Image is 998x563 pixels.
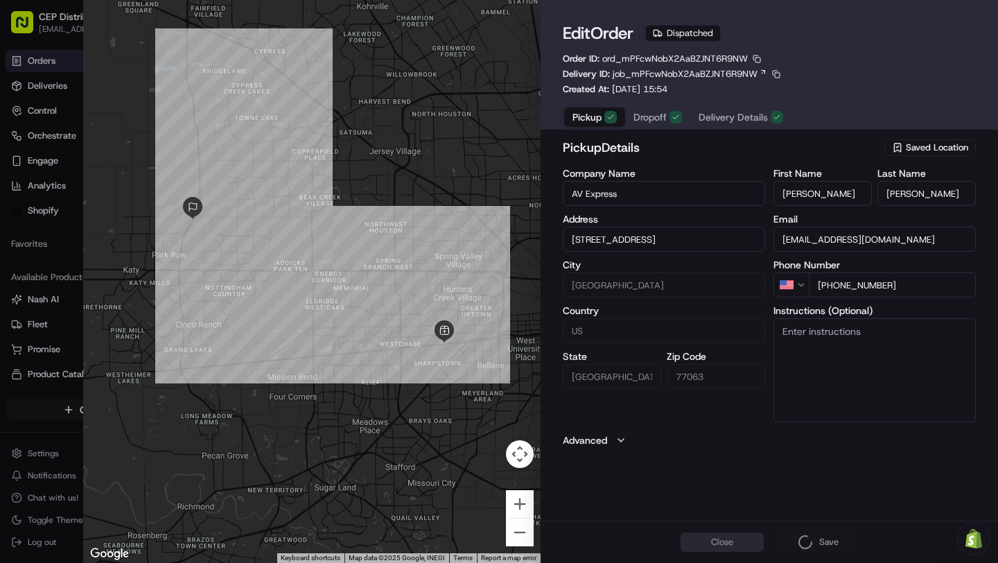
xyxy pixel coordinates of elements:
[602,53,748,64] span: ord_mPFcwNobX2AaBZJNT6R9NW
[62,132,227,146] div: Start new chat
[481,554,536,562] a: Report a map error
[87,545,132,563] img: Google
[773,214,976,224] label: Email
[877,181,976,206] input: Enter last name
[506,490,534,518] button: Zoom in
[28,216,39,227] img: 1736555255976-a54dd68f-1ca7-489b-9aae-adbdc363a1c4
[563,272,765,297] input: Enter city
[613,68,767,80] a: job_mPFcwNobX2AaBZJNT6R9NW
[62,146,191,157] div: We're available if you need us!
[349,554,445,562] span: Map data ©2025 Google, INEGI
[572,110,602,124] span: Pickup
[131,310,222,324] span: API Documentation
[773,260,976,270] label: Phone Number
[36,89,249,104] input: Got a question? Start typing here...
[563,433,607,447] label: Advanced
[506,440,534,468] button: Map camera controls
[123,215,151,226] span: [DATE]
[563,318,765,343] input: Enter country
[563,168,765,178] label: Company Name
[667,364,765,389] input: Enter zip code
[281,553,340,563] button: Keyboard shortcuts
[633,110,667,124] span: Dropoff
[809,272,976,297] input: Enter phone number
[236,137,252,153] button: Start new chat
[563,364,661,389] input: Enter state
[28,310,106,324] span: Knowledge Base
[14,132,39,157] img: 1736555255976-a54dd68f-1ca7-489b-9aae-adbdc363a1c4
[773,227,976,252] input: Enter email
[773,306,976,315] label: Instructions (Optional)
[906,141,968,154] span: Saved Location
[563,138,882,157] h2: pickup Details
[87,545,132,563] a: Open this area in Google Maps (opens a new window)
[613,68,758,80] span: job_mPFcwNobX2AaBZJNT6R9NW
[453,554,473,562] a: Terms (opens in new tab)
[773,168,872,178] label: First Name
[43,215,112,226] span: [PERSON_NAME]
[115,252,120,263] span: •
[506,519,534,546] button: Zoom out
[563,181,765,206] input: Enter company name
[138,344,168,354] span: Pylon
[29,132,54,157] img: 4920774857489_3d7f54699973ba98c624_72.jpg
[563,227,765,252] input: 3918 Dunvale Rd, Houston, TX 77063, USA
[14,14,42,42] img: Nash
[645,25,721,42] div: Dispatched
[123,252,151,263] span: [DATE]
[98,343,168,354] a: Powered byPylon
[563,22,633,44] h1: Edit
[14,311,25,322] div: 📗
[667,352,765,361] label: Zip Code
[773,181,872,206] input: Enter first name
[699,110,768,124] span: Delivery Details
[8,304,112,329] a: 📗Knowledge Base
[563,352,661,361] label: State
[14,239,36,261] img: Dennis Smirnov
[877,168,976,178] label: Last Name
[115,215,120,226] span: •
[563,53,748,65] p: Order ID:
[612,83,667,95] span: [DATE] 15:54
[563,83,667,96] p: Created At:
[43,252,112,263] span: [PERSON_NAME]
[14,55,252,78] p: Welcome 👋
[112,304,228,329] a: 💻API Documentation
[563,433,976,447] button: Advanced
[563,214,765,224] label: Address
[563,260,765,270] label: City
[14,202,36,224] img: Grace Nketiah
[117,311,128,322] div: 💻
[590,22,633,44] span: Order
[215,177,252,194] button: See all
[563,68,782,80] div: Delivery ID:
[884,138,976,157] button: Saved Location
[563,306,765,315] label: Country
[14,180,93,191] div: Past conversations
